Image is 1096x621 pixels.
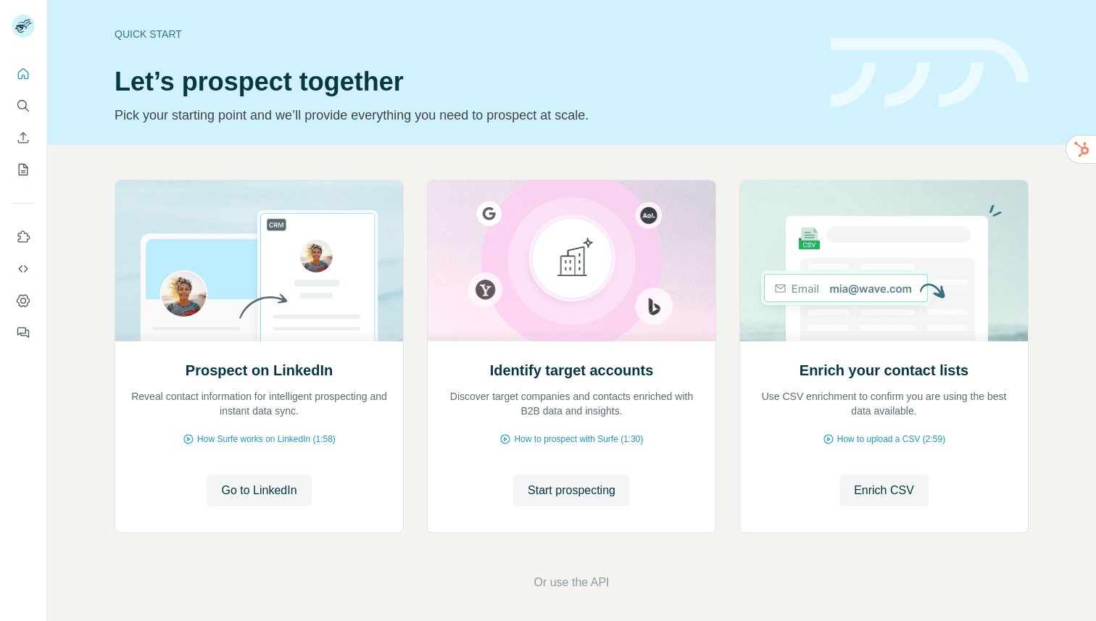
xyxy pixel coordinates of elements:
[12,224,35,250] button: Use Surfe on LinkedIn
[12,157,35,183] button: My lists
[115,27,813,41] div: Quick start
[130,389,389,418] p: Reveal contact information for intelligent prospecting and instant data sync.
[854,482,914,499] span: Enrich CSV
[115,67,813,96] h1: Let’s prospect together
[837,433,945,446] span: How to upload a CSV (2:59)
[739,180,1029,341] img: Enrich your contact lists
[12,93,35,119] button: Search
[534,574,609,591] button: Or use the API
[221,482,296,499] span: Go to LinkedIn
[12,256,35,282] button: Use Surfe API
[528,482,615,499] span: Start prospecting
[831,38,1029,108] img: banner
[12,125,35,151] button: Enrich CSV
[115,180,404,341] img: Prospect on LinkedIn
[12,288,35,314] button: Dashboard
[839,475,929,507] button: Enrich CSV
[427,180,716,341] img: Identify target accounts
[12,320,35,346] button: Feedback
[490,360,654,380] h2: Identify target accounts
[197,433,336,446] span: How Surfe works on LinkedIn (1:58)
[755,389,1013,418] p: Use CSV enrichment to confirm you are using the best data available.
[207,475,311,507] button: Go to LinkedIn
[442,389,701,418] p: Discover target companies and contacts enriched with B2B data and insights.
[115,105,813,125] p: Pick your starting point and we’ll provide everything you need to prospect at scale.
[513,475,630,507] button: Start prospecting
[514,433,643,446] span: How to prospect with Surfe (1:30)
[12,61,35,87] button: Quick start
[186,360,333,380] h2: Prospect on LinkedIn
[800,360,968,380] h2: Enrich your contact lists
